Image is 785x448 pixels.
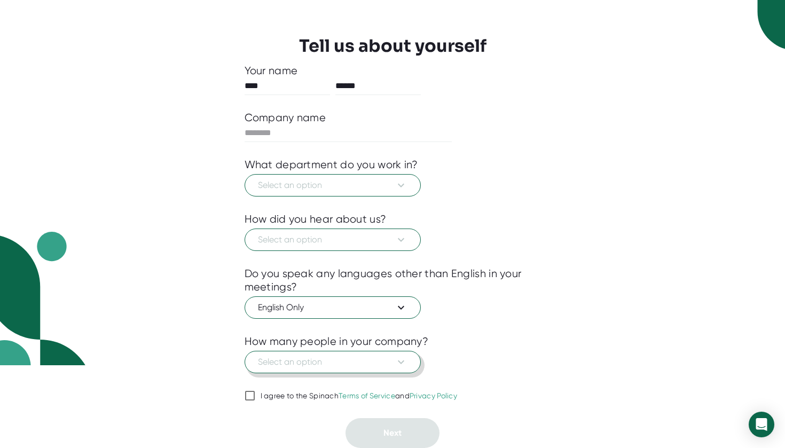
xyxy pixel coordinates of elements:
a: Terms of Service [339,391,395,400]
div: How many people in your company? [245,335,429,348]
div: How did you hear about us? [245,213,387,226]
span: Select an option [258,233,407,246]
span: Next [383,428,402,438]
button: Select an option [245,351,421,373]
button: Next [346,418,439,448]
a: Privacy Policy [410,391,457,400]
div: What department do you work in? [245,158,418,171]
span: English Only [258,301,407,314]
button: Select an option [245,174,421,197]
button: English Only [245,296,421,319]
div: Company name [245,111,326,124]
span: Select an option [258,179,407,192]
div: Do you speak any languages other than English in your meetings? [245,267,541,294]
div: Open Intercom Messenger [749,412,774,437]
div: Your name [245,64,541,77]
button: Select an option [245,229,421,251]
h3: Tell us about yourself [299,36,486,56]
div: I agree to the Spinach and [261,391,458,401]
span: Select an option [258,356,407,368]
